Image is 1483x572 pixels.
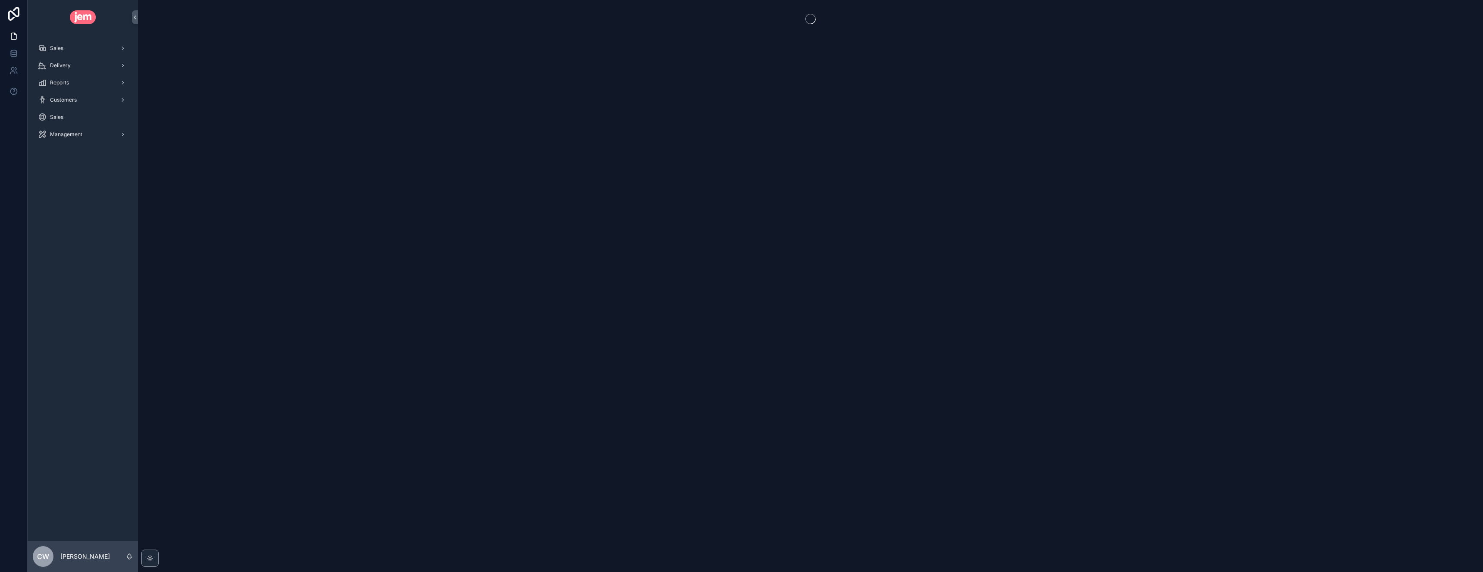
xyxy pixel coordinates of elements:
[50,96,77,103] span: Customers
[33,58,133,73] a: Delivery
[60,552,110,561] p: [PERSON_NAME]
[33,127,133,142] a: Management
[50,114,63,121] span: Sales
[33,40,133,56] a: Sales
[28,34,138,153] div: scrollable content
[70,10,96,24] img: App logo
[50,62,71,69] span: Delivery
[37,551,49,562] span: CW
[33,92,133,108] a: Customers
[50,79,69,86] span: Reports
[50,45,63,52] span: Sales
[50,131,82,138] span: Management
[33,75,133,90] a: Reports
[33,109,133,125] a: Sales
